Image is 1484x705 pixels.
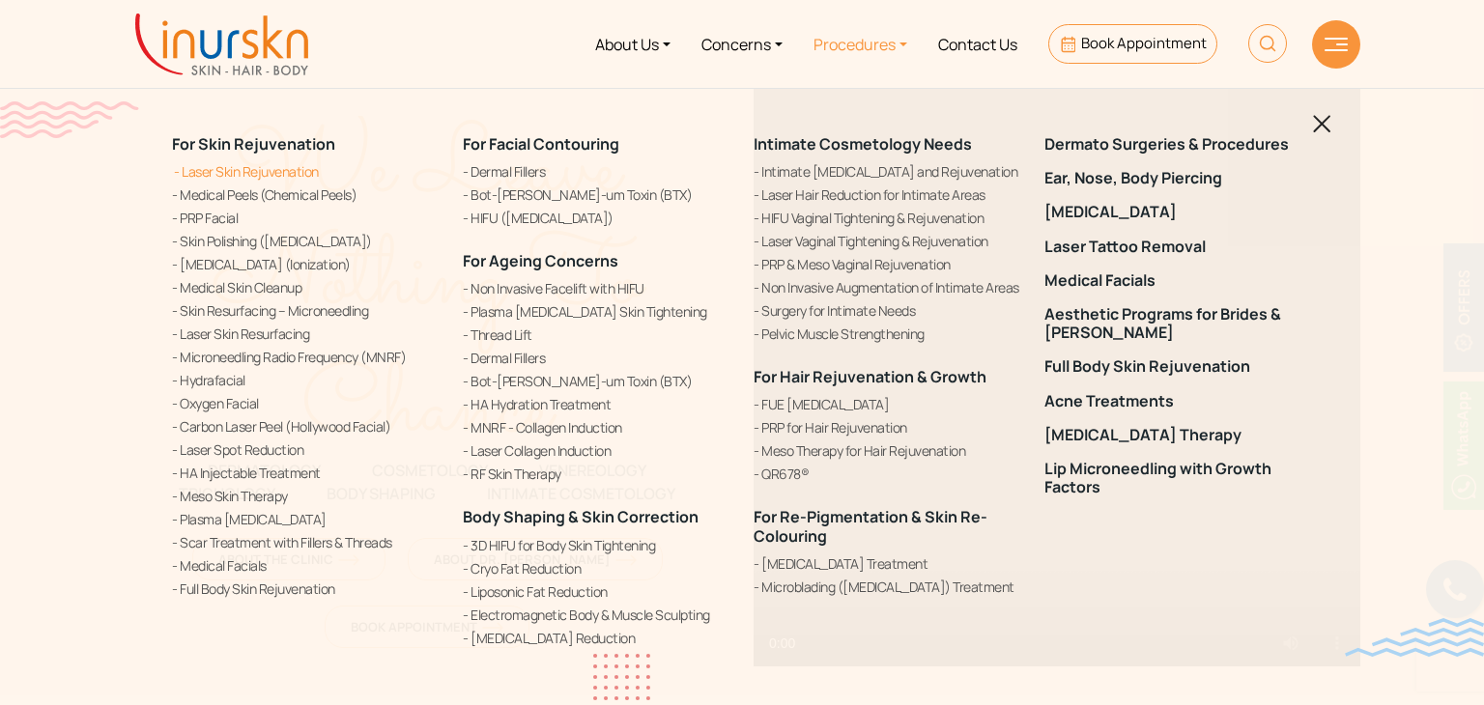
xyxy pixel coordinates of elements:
[1044,357,1312,376] a: Full Body Skin Rejuvenation
[463,628,730,648] a: [MEDICAL_DATA] Reduction
[172,393,440,413] a: Oxygen Facial
[172,324,440,344] a: Laser Skin Resurfacing
[580,8,686,80] a: About Us
[463,464,730,484] a: RF Skin Therapy
[463,301,730,322] a: Plasma [MEDICAL_DATA] Skin Tightening
[172,277,440,297] a: Medical Skin Cleanup
[1044,203,1312,221] a: [MEDICAL_DATA]
[172,161,440,182] a: Laser Skin Rejuvenation
[172,555,440,576] a: Medical Facials
[463,161,730,182] a: Dermal Fillers
[463,605,730,625] a: Electromagnetic Body & Muscle Sculpting
[1345,618,1484,657] img: bluewave
[172,532,440,552] a: Scar Treatment with Fillers & Threads
[754,440,1021,461] a: Meso Therapy for Hair Rejuvenation
[463,184,730,205] a: Bot-[PERSON_NAME]-um Toxin (BTX)
[754,577,1021,597] a: Microblading ([MEDICAL_DATA]) Treatment
[754,184,1021,205] a: Laser Hair Reduction for Intimate Areas
[754,366,986,387] a: For Hair Rejuvenation & Growth
[754,161,1021,182] a: Intimate [MEDICAL_DATA] and Rejuvenation
[686,8,798,80] a: Concerns
[172,509,440,529] a: Plasma [MEDICAL_DATA]
[463,278,730,298] a: Non Invasive Facelift with HIFU
[463,250,618,271] a: For Ageing Concerns
[463,506,699,527] a: Body Shaping & Skin Correction
[1044,305,1312,342] a: Aesthetic Programs for Brides & [PERSON_NAME]
[1044,238,1312,256] a: Laser Tattoo Removal
[463,394,730,414] a: HA Hydration Treatment
[754,553,1021,574] a: [MEDICAL_DATA] Treatment
[463,133,619,155] a: For Facial Contouring
[172,370,440,390] a: Hydrafacial
[1044,271,1312,290] a: Medical Facials
[754,324,1021,344] a: Pelvic Muscle Strengthening
[923,8,1033,80] a: Contact Us
[754,208,1021,228] a: HIFU Vaginal Tightening & Rejuvenation
[463,558,730,578] a: Cryo Fat Reduction
[172,578,440,599] a: Full Body Skin Rejuvenation
[172,184,440,205] a: Medical Peels (Chemical Peels)
[463,440,730,461] a: Laser Collagen Induction
[172,347,440,367] a: Microneedling Radio Frequency (MNRF)
[463,208,730,228] a: HIFU ([MEDICAL_DATA])
[754,417,1021,437] a: PRP for Hair Rejuvenation
[463,581,730,602] a: Liposonic Fat Reduction
[1044,135,1312,154] a: Dermato Surgeries & Procedures
[1313,115,1331,133] img: blackclosed
[172,208,440,228] a: PRP Facial
[798,8,923,80] a: Procedures
[463,324,730,345] a: Thread Lift
[172,300,440,321] a: Skin Resurfacing – Microneedling
[1044,169,1312,187] a: Ear, Nose, Body Piercing
[1325,38,1348,51] img: hamLine.svg
[463,348,730,368] a: Dermal Fillers
[172,486,440,506] a: Meso Skin Therapy
[754,231,1021,251] a: Laser Vaginal Tightening & Rejuvenation
[754,254,1021,274] a: PRP & Meso Vaginal Rejuvenation
[754,464,1021,484] a: QR678®
[1248,24,1287,63] img: HeaderSearch
[463,371,730,391] a: Bot-[PERSON_NAME]-um Toxin (BTX)
[754,300,1021,321] a: Surgery for Intimate Needs
[754,394,1021,414] a: FUE [MEDICAL_DATA]
[754,133,972,155] a: Intimate Cosmetology Needs
[463,535,730,555] a: 3D HIFU for Body Skin Tightening
[172,416,440,437] a: Carbon Laser Peel (Hollywood Facial)
[172,439,440,460] a: Laser Spot Reduction
[172,254,440,274] a: [MEDICAL_DATA] (Ionization)
[172,231,440,251] a: Skin Polishing ([MEDICAL_DATA])
[1044,460,1312,496] a: Lip Microneedling with Growth Factors
[1081,33,1207,53] span: Book Appointment
[463,417,730,437] a: MNRF - Collagen Induction
[172,133,335,155] a: For Skin Rejuvenation
[1048,24,1217,64] a: Book Appointment
[1044,426,1312,444] a: [MEDICAL_DATA] Therapy
[754,277,1021,297] a: Non Invasive Augmentation of Intimate Areas
[172,463,440,483] a: HA Injectable Treatment
[1044,392,1312,410] a: Acne Treatments
[754,506,987,546] a: For Re-Pigmentation & Skin Re-Colouring
[135,14,308,75] img: inurskn-logo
